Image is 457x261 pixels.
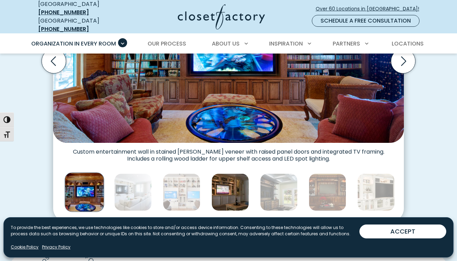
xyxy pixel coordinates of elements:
[315,3,425,15] a: Over 60 Locations in [GEOGRAPHIC_DATA]!
[333,40,360,48] span: Partners
[211,173,249,211] img: Entertainment center featuring integrated TV nook, display shelving with overhead lighting, and l...
[309,173,346,211] img: Classic cherrywood entertainment unit with detailed millwork, flanking bookshelves, crown molding...
[148,40,186,48] span: Our Process
[178,4,265,30] img: Closet Factory Logo
[38,8,89,16] a: [PHONE_NUMBER]
[39,46,69,76] button: Previous slide
[38,25,89,33] a: [PHONE_NUMBER]
[38,17,123,33] div: [GEOGRAPHIC_DATA]
[269,40,303,48] span: Inspiration
[65,173,104,212] img: Custom entertainment and media center with book shelves for movies and LED lighting
[388,46,418,76] button: Next slide
[114,173,152,211] img: Living room with built in white shaker cabinets and book shelves
[392,40,424,48] span: Locations
[212,40,240,48] span: About Us
[357,173,395,211] img: Traditional white entertainment center with ornate crown molding, fluted pilasters, built-in shel...
[26,34,431,54] nav: Primary Menu
[359,225,446,238] button: ACCEPT
[312,15,419,27] a: Schedule a Free Consultation
[316,5,425,13] span: Over 60 Locations in [GEOGRAPHIC_DATA]!
[163,173,200,211] img: Gaming media center with dual tv monitors and gaming console storage
[31,40,116,48] span: Organization in Every Room
[53,143,404,162] figcaption: Custom entertainment wall in stained [PERSON_NAME] veneer with raised panel doors and integrated ...
[11,225,359,237] p: To provide the best experiences, we use technologies like cookies to store and/or access device i...
[11,244,39,250] a: Cookie Policy
[260,173,298,211] img: Modern custom entertainment center with floating shelves, textured paneling, and a central TV dis...
[42,244,70,250] a: Privacy Policy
